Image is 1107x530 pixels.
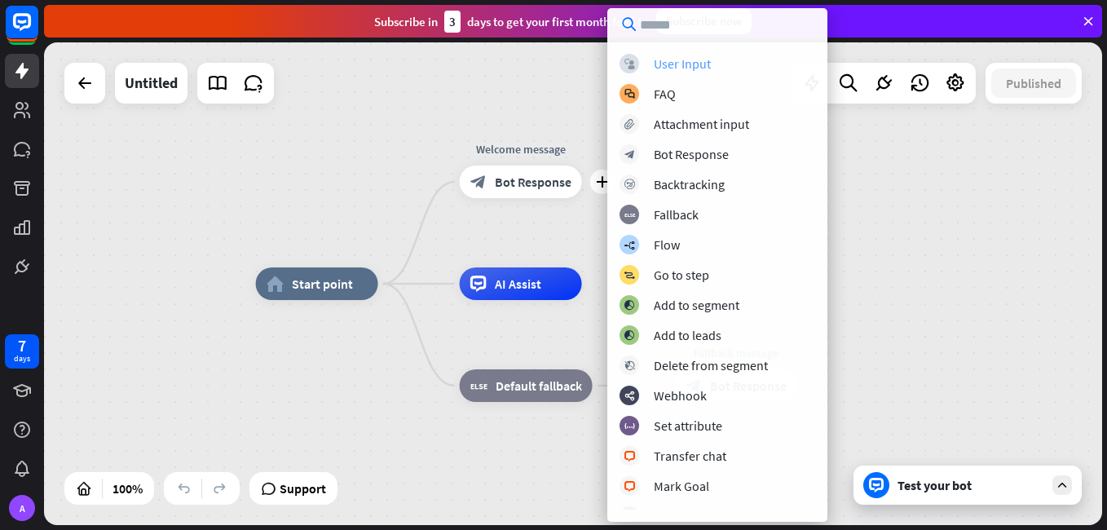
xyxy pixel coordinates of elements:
[654,387,707,404] div: Webhook
[624,481,636,492] i: block_livechat
[624,59,635,69] i: block_user_input
[108,475,148,501] div: 100%
[9,495,35,521] div: A
[624,360,635,371] i: block_delete_from_segment
[654,508,699,524] div: Tag chat
[13,7,62,55] button: Open LiveChat chat widget
[624,451,636,462] i: block_livechat
[624,210,635,220] i: block_fallback
[624,270,635,280] i: block_goto
[374,11,643,33] div: Subscribe in days to get your first month for $1
[444,11,461,33] div: 3
[654,116,749,132] div: Attachment input
[496,378,582,394] span: Default fallback
[898,477,1044,493] div: Test your bot
[654,448,726,464] div: Transfer chat
[596,176,608,188] i: plus
[267,276,284,292] i: home_2
[654,206,699,223] div: Fallback
[470,378,487,394] i: block_fallback
[654,357,768,373] div: Delete from segment
[624,149,635,160] i: block_bot_response
[624,391,635,401] i: webhooks
[125,63,178,104] div: Untitled
[292,276,353,292] span: Start point
[495,276,541,292] span: AI Assist
[5,334,39,369] a: 7 days
[280,475,326,501] span: Support
[470,174,487,190] i: block_bot_response
[624,330,635,341] i: block_add_to_segment
[18,338,26,353] div: 7
[624,179,635,190] i: block_backtracking
[624,421,635,431] i: block_set_attribute
[448,141,594,157] div: Welcome message
[654,417,722,434] div: Set attribute
[654,478,709,494] div: Mark Goal
[654,176,725,192] div: Backtracking
[14,353,30,364] div: days
[654,267,709,283] div: Go to step
[495,174,571,190] span: Bot Response
[624,119,635,130] i: block_attachment
[654,236,680,253] div: Flow
[654,55,711,72] div: User Input
[654,86,676,102] div: FAQ
[624,240,635,250] i: builder_tree
[991,68,1076,98] button: Published
[654,327,721,343] div: Add to leads
[624,89,635,99] i: block_faq
[624,300,635,311] i: block_add_to_segment
[654,146,729,162] div: Bot Response
[654,297,739,313] div: Add to segment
